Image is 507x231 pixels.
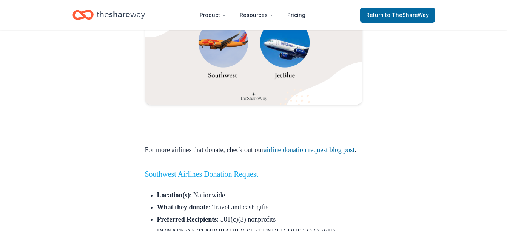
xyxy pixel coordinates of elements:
[281,8,311,23] a: Pricing
[72,6,145,24] a: Home
[234,8,280,23] button: Resources
[157,189,362,201] li: : Nationwide
[157,216,217,223] strong: Preferred Recipients
[157,201,362,213] li: : Travel and cash gifts
[145,170,259,178] a: Southwest Airlines Donation Request
[366,11,429,20] span: Return
[385,12,429,18] span: to TheShareWay
[157,203,209,211] strong: What they donate
[157,191,190,199] strong: Location(s)
[194,6,311,24] nav: Main
[194,8,232,23] button: Product
[360,8,435,23] a: Returnto TheShareWay
[157,213,362,225] li: : 501(c)(3) nonprofits
[145,144,362,168] p: For more airlines that donate, check out our .
[264,146,354,154] a: airline donation request blog post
